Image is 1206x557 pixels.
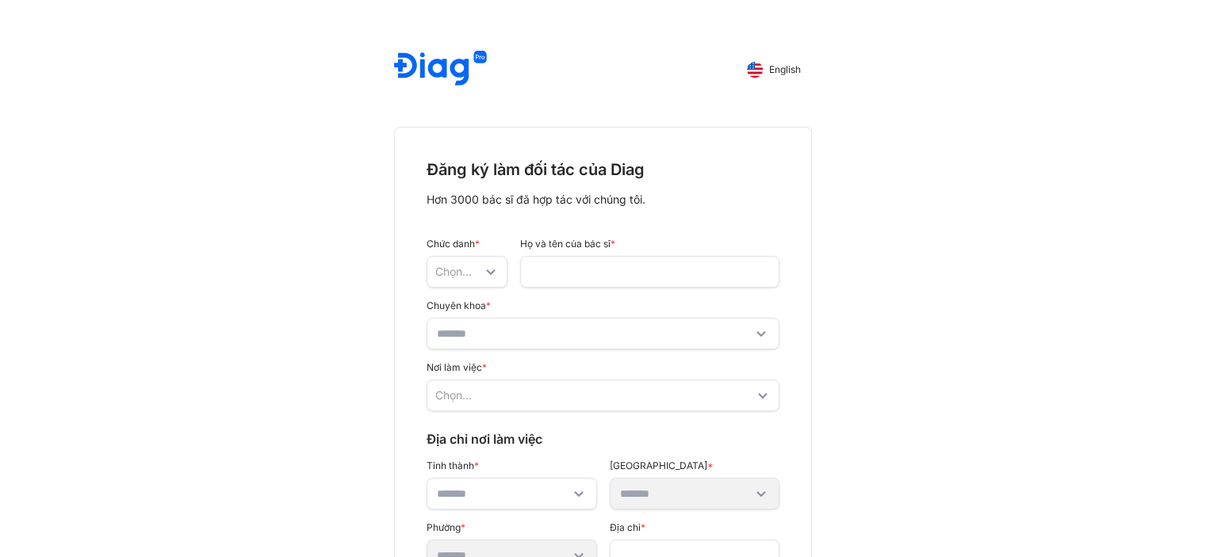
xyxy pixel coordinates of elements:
div: Đăng ký làm đối tác của Diag [427,159,779,180]
span: English [769,64,801,75]
div: Chọn... [435,388,755,402]
button: English [736,57,812,82]
label: Nơi làm việc [427,362,779,373]
img: English [747,62,763,78]
label: Chuyên khoa [427,300,779,311]
div: Chọn... [435,265,483,279]
label: Địa chỉ [610,522,780,533]
div: Địa chỉ nơi làm việc [427,430,779,448]
img: logo [394,51,487,88]
label: [GEOGRAPHIC_DATA] [610,460,780,471]
label: Chức danh [427,238,507,250]
div: Hơn 3000 bác sĩ đã hợp tác với chúng tôi. [427,193,779,207]
label: Phường [427,522,597,533]
label: Họ và tên của bác sĩ [520,238,779,250]
label: Tỉnh thành [427,460,597,471]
